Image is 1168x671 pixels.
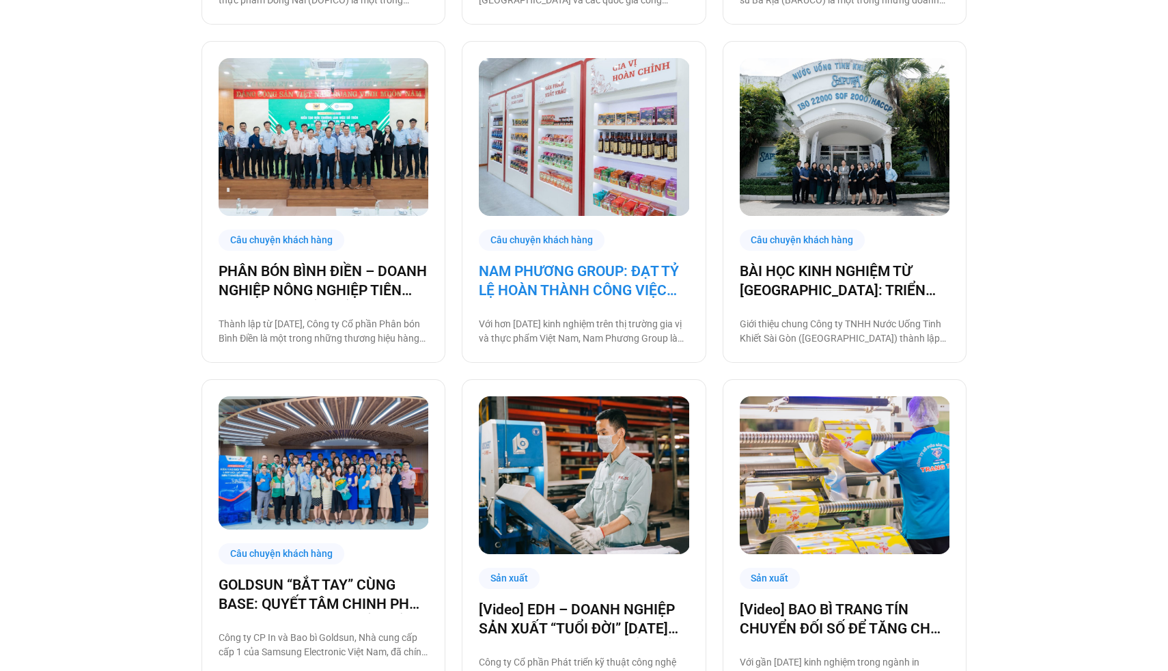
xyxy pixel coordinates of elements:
[740,230,865,251] div: Câu chuyện khách hàng
[479,396,689,554] a: Doanh-nghiep-san-xua-edh-chuyen-doi-so-cung-base
[740,600,949,638] a: [Video] BAO BÌ TRANG TÍN CHUYỂN ĐỐI SỐ ĐỂ TĂNG CHẤT LƯỢNG, GIẢM CHI PHÍ
[219,543,344,564] div: Câu chuyện khách hàng
[740,262,949,300] a: BÀI HỌC KINH NGHIỆM TỪ [GEOGRAPHIC_DATA]: TRIỂN KHAI CÔNG NGHỆ CHO BA THẾ HỆ NHÂN SỰ
[219,396,429,530] img: Số hóa các quy trình làm việc cùng Base.vn là một bước trung gian cực kỳ quan trọng để Goldsun xâ...
[219,230,344,251] div: Câu chuyện khách hàng
[479,568,540,589] div: Sản xuất
[219,575,428,614] a: GOLDSUN “BẮT TAY” CÙNG BASE: QUYẾT TÂM CHINH PHỤC CHẶNG ĐƯỜNG CHUYỂN ĐỔI SỐ TOÀN DIỆN
[479,230,604,251] div: Câu chuyện khách hàng
[479,262,689,300] a: NAM PHƯƠNG GROUP: ĐẠT TỶ LỆ HOÀN THÀNH CÔNG VIỆC ĐÚNG HẠN TỚI 93% NHỜ BASE PLATFORM
[219,396,428,530] a: Số hóa các quy trình làm việc cùng Base.vn là một bước trung gian cực kỳ quan trọng để Goldsun xâ...
[479,317,689,346] p: Với hơn [DATE] kinh nghiệm trên thị trường gia vị và thực phẩm Việt Nam, Nam Phương Group là đơn ...
[219,317,428,346] p: Thành lập từ [DATE], Công ty Cổ phần Phân bón Bình Điền là một trong những thương hiệu hàng đầu c...
[479,600,689,638] a: [Video] EDH – DOANH NGHIỆP SẢN XUẤT “TUỔI ĐỜI” [DATE] VÀ CÂU CHUYỆN CHUYỂN ĐỔI SỐ CÙNG [DOMAIN_NAME]
[740,317,949,346] p: Giới thiệu chung Công ty TNHH Nước Uống Tinh Khiết Sài Gòn ([GEOGRAPHIC_DATA]) thành lập [DATE] b...
[479,396,689,554] img: Doanh-nghiep-san-xua-edh-chuyen-doi-so-cung-base
[219,262,428,300] a: PHÂN BÓN BÌNH ĐIỀN – DOANH NGHIỆP NÔNG NGHIỆP TIÊN PHONG CHUYỂN ĐỔI SỐ
[740,568,801,589] div: Sản xuất
[219,631,428,659] p: Công ty CP In và Bao bì Goldsun, Nhà cung cấp cấp 1 của Samsung Electronic Việt Nam, đã chính thứ...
